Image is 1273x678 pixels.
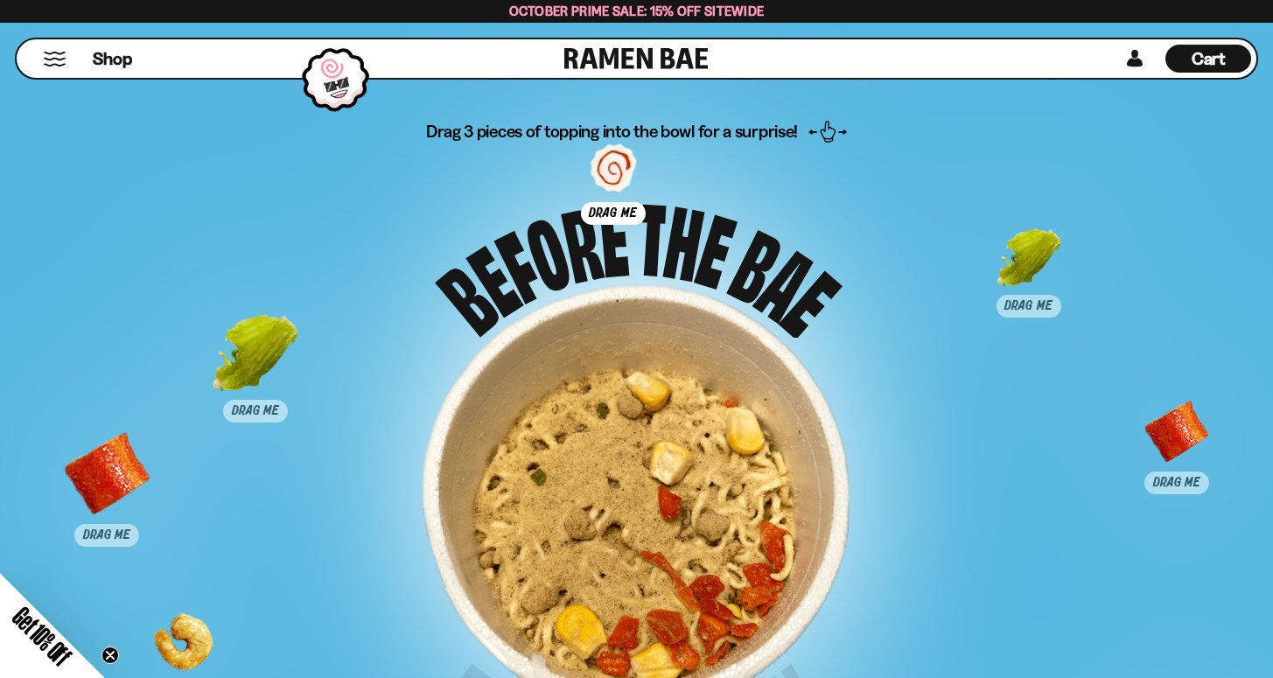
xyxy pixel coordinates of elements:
[43,52,66,66] button: Mobile Menu Trigger
[426,120,847,284] p: Drag 3 pieces of topping into the bowl for a surprise!
[509,3,765,19] span: October Prime Sale: 15% off Sitewide
[101,647,119,664] button: Close teaser
[93,45,132,73] a: Shop
[1165,39,1251,78] div: Cart
[93,47,132,71] span: Shop
[8,602,76,670] span: Get 10% Off
[1192,48,1226,69] span: Cart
